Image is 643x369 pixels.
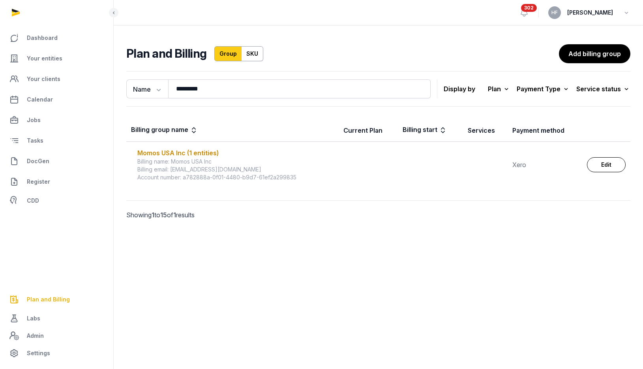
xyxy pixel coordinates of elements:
span: Dashboard [27,33,58,43]
span: HF [551,10,558,15]
a: Your clients [6,70,107,88]
a: Settings [6,344,107,363]
span: Your clients [27,74,60,84]
button: HF [548,6,561,19]
a: Edit [587,157,626,172]
span: 302 [521,4,537,12]
div: Billing email: [EMAIL_ADDRESS][DOMAIN_NAME] [137,166,334,173]
span: Your entities [27,54,62,63]
a: Dashboard [6,28,107,47]
span: Tasks [27,136,43,145]
div: Billing name: Momos USA Inc [137,158,334,166]
a: Plan and Billing [6,290,107,309]
div: Payment Type [517,83,570,94]
a: Tasks [6,131,107,150]
div: Payment method [512,126,564,135]
span: 1 [173,211,176,219]
span: Plan and Billing [27,295,70,304]
div: Service status [576,83,630,94]
span: Admin [27,331,44,341]
a: Add billing group [559,44,630,63]
span: [PERSON_NAME] [567,8,613,17]
p: Display by [444,83,475,95]
a: Register [6,172,107,191]
a: Admin [6,328,107,344]
button: Name [126,79,168,98]
a: Your entities [6,49,107,68]
div: Account number: a782888a-0f01-4480-b9d7-61ef2a299835 [137,173,334,181]
a: Group [214,46,242,61]
span: Settings [27,348,50,358]
span: DocGen [27,156,49,166]
h2: Plan and Billing [126,46,206,61]
div: Xero [512,160,578,169]
div: Billing start [403,125,447,136]
span: Labs [27,314,40,323]
div: Current Plan [343,126,382,135]
a: CDD [6,193,107,209]
div: Plan [488,83,510,94]
span: Calendar [27,95,53,104]
span: 1 [152,211,154,219]
p: Showing to of results [126,201,243,229]
a: SKU [242,46,263,61]
span: Register [27,177,50,186]
div: Billing group name [131,125,198,136]
span: CDD [27,196,39,205]
a: Labs [6,309,107,328]
a: Calendar [6,90,107,109]
div: Momos USA Inc (1 entities) [137,148,334,158]
span: 15 [160,211,167,219]
div: Services [468,126,495,135]
a: Jobs [6,111,107,130]
a: DocGen [6,152,107,171]
span: Jobs [27,115,41,125]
